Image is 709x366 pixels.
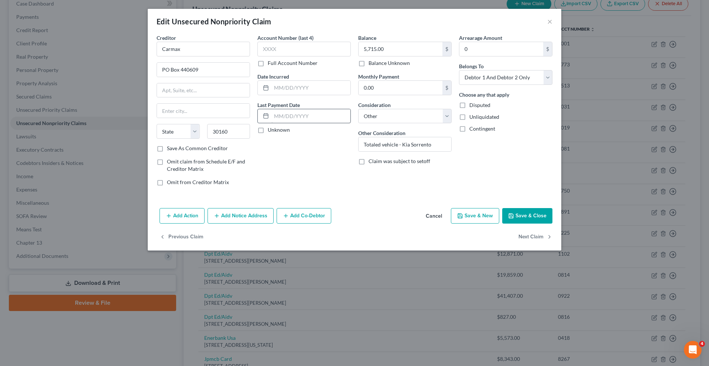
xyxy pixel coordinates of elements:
[268,59,318,67] label: Full Account Number
[358,34,376,42] label: Balance
[359,81,442,95] input: 0.00
[358,129,405,137] label: Other Consideration
[359,42,442,56] input: 0.00
[257,42,351,56] input: XXXX
[157,42,250,56] input: Search creditor by name...
[167,158,245,172] span: Omit claim from Schedule E/F and Creditor Matrix
[684,341,702,359] iframe: Intercom live chat
[268,126,290,134] label: Unknown
[157,83,250,97] input: Apt, Suite, etc...
[369,158,430,164] span: Claim was subject to setoff
[442,81,451,95] div: $
[257,101,300,109] label: Last Payment Date
[543,42,552,56] div: $
[167,145,228,152] label: Save As Common Creditor
[257,34,314,42] label: Account Number (last 4)
[157,35,176,41] span: Creditor
[160,229,203,245] button: Previous Claim
[157,16,271,27] div: Edit Unsecured Nonpriority Claim
[547,17,552,26] button: ×
[469,125,495,132] span: Contingent
[157,63,250,77] input: Enter address...
[469,114,499,120] span: Unliquidated
[699,341,705,347] span: 4
[257,73,289,80] label: Date Incurred
[167,179,229,185] span: Omit from Creditor Matrix
[502,208,552,224] button: Save & Close
[207,124,250,139] input: Enter zip...
[459,91,509,99] label: Choose any that apply
[157,104,250,118] input: Enter city...
[369,59,410,67] label: Balance Unknown
[208,208,274,224] button: Add Notice Address
[459,42,543,56] input: 0.00
[160,208,205,224] button: Add Action
[358,101,391,109] label: Consideration
[518,229,552,245] button: Next Claim
[271,81,350,95] input: MM/DD/YYYY
[420,209,448,224] button: Cancel
[459,34,502,42] label: Arrearage Amount
[469,102,490,108] span: Disputed
[277,208,331,224] button: Add Co-Debtor
[451,208,499,224] button: Save & New
[459,63,484,69] span: Belongs To
[271,109,350,123] input: MM/DD/YYYY
[359,137,451,151] input: Specify...
[358,73,399,80] label: Monthly Payment
[442,42,451,56] div: $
